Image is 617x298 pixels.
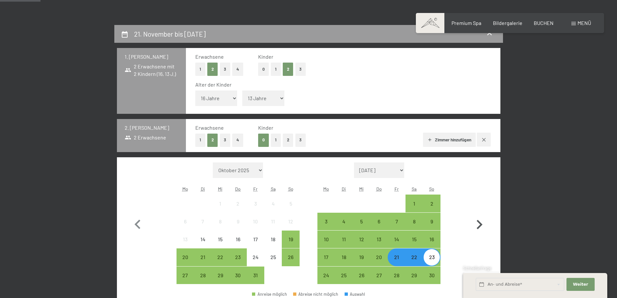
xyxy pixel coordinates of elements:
[195,237,211,253] div: 14
[211,213,229,230] div: Wed Oct 08 2025
[370,231,388,248] div: Anreise möglich
[477,133,491,147] button: Zimmer entfernen
[370,248,388,266] div: Anreise möglich
[134,30,206,38] h2: 21. November bis [DATE]
[258,125,273,131] span: Kinder
[429,186,434,192] abbr: Sonntag
[265,255,281,271] div: 25
[493,20,522,26] a: Bildergalerie
[247,231,264,248] div: Anreise nicht möglich
[295,134,306,147] button: 3
[406,201,422,217] div: 1
[423,231,440,248] div: Anreise möglich
[566,278,594,291] button: Weiter
[573,281,588,287] span: Weiter
[232,134,243,147] button: 4
[317,213,335,230] div: Anreise möglich
[424,219,440,235] div: 9
[125,134,166,141] span: 2 Erwachsene
[195,219,211,235] div: 7
[258,63,269,76] button: 0
[229,267,247,284] div: Thu Oct 30 2025
[353,219,370,235] div: 5
[423,213,440,230] div: Anreise möglich
[406,195,423,212] div: Sat Nov 01 2025
[232,63,243,76] button: 4
[318,219,334,235] div: 3
[288,186,293,192] abbr: Sonntag
[353,237,370,253] div: 12
[370,267,388,284] div: Thu Nov 27 2025
[406,231,423,248] div: Sat Nov 15 2025
[335,231,353,248] div: Tue Nov 11 2025
[207,134,218,147] button: 2
[424,273,440,289] div: 30
[194,248,211,266] div: Anreise möglich
[353,255,370,271] div: 19
[195,255,211,271] div: 21
[370,267,388,284] div: Anreise möglich
[271,63,281,76] button: 1
[388,237,405,253] div: 14
[212,219,228,235] div: 8
[370,213,388,230] div: Anreise möglich
[177,267,194,284] div: Anreise möglich
[282,201,299,217] div: 5
[282,195,299,212] div: Anreise nicht möglich
[282,195,299,212] div: Sun Oct 05 2025
[318,255,334,271] div: 17
[195,134,205,147] button: 1
[353,267,370,284] div: Wed Nov 26 2025
[235,186,241,192] abbr: Donnerstag
[353,267,370,284] div: Anreise möglich
[317,267,335,284] div: Mon Nov 24 2025
[335,213,353,230] div: Anreise möglich
[423,231,440,248] div: Sun Nov 16 2025
[534,20,554,26] span: BUCHEN
[211,231,229,248] div: Anreise nicht möglich
[247,248,264,266] div: Fri Oct 24 2025
[577,20,591,26] span: Menü
[423,248,440,266] div: Anreise möglich
[335,267,353,284] div: Tue Nov 25 2025
[230,201,246,217] div: 2
[282,231,299,248] div: Anreise möglich
[388,255,405,271] div: 21
[229,248,247,266] div: Anreise möglich
[388,219,405,235] div: 7
[229,195,247,212] div: Thu Oct 02 2025
[423,133,476,147] button: Zimmer hinzufügen
[371,219,387,235] div: 6
[423,267,440,284] div: Sun Nov 30 2025
[229,195,247,212] div: Anreise nicht möglich
[317,231,335,248] div: Mon Nov 10 2025
[282,248,299,266] div: Sun Oct 26 2025
[388,231,405,248] div: Anreise möglich
[247,195,264,212] div: Anreise nicht möglich
[247,201,264,217] div: 3
[388,231,405,248] div: Fri Nov 14 2025
[195,273,211,289] div: 28
[318,273,334,289] div: 24
[201,186,205,192] abbr: Dienstag
[345,292,365,296] div: Auswahl
[336,219,352,235] div: 4
[317,213,335,230] div: Mon Nov 03 2025
[195,81,486,88] div: Alter der Kinder
[177,273,193,289] div: 27
[230,219,246,235] div: 9
[283,63,293,76] button: 2
[376,186,382,192] abbr: Donnerstag
[125,53,178,60] h3: 1. [PERSON_NAME]
[264,195,282,212] div: Sat Oct 04 2025
[253,186,257,192] abbr: Freitag
[247,267,264,284] div: Anreise möglich
[195,125,224,131] span: Erwachsene
[247,248,264,266] div: Anreise nicht möglich
[264,248,282,266] div: Sat Oct 25 2025
[247,219,264,235] div: 10
[388,273,405,289] div: 28
[194,231,211,248] div: Tue Oct 14 2025
[353,248,370,266] div: Anreise möglich
[423,195,440,212] div: Sun Nov 02 2025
